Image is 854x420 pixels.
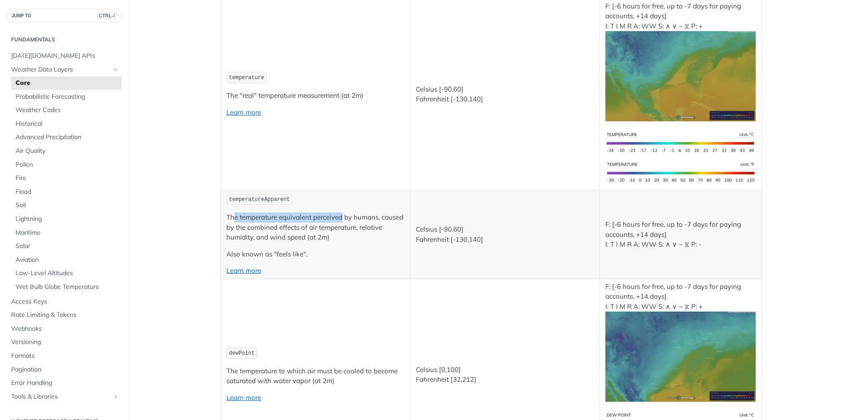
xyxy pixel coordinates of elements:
h2: Fundamentals [7,36,121,44]
a: Advanced Precipitation [11,131,121,144]
span: Webhooks [11,324,119,333]
a: Access Keys [7,295,121,308]
a: Weather Data LayersHide subpages for Weather Data Layers [7,63,121,76]
a: Solar [11,240,121,253]
a: Aviation [11,253,121,267]
img: temperature-si [605,128,756,158]
span: CTRL-/ [97,12,117,19]
a: Webhooks [7,322,121,336]
a: Core [11,76,121,90]
a: Learn more [226,393,261,402]
span: Rate Limiting & Tokens [11,311,119,320]
a: Air Quality [11,144,121,158]
a: Probabilistic Forecasting [11,90,121,104]
span: Solar [16,242,119,251]
a: Tools & LibrariesShow subpages for Tools & Libraries [7,390,121,404]
span: Expand image [605,72,756,80]
a: Learn more [226,266,261,275]
a: Pagination [7,363,121,376]
a: Wet Bulb Globe Temperature [11,280,121,294]
span: Expand image [605,168,756,176]
span: Advanced Precipitation [16,133,119,142]
a: [DATE][DOMAIN_NAME] APIs [7,49,121,63]
a: Versioning [7,336,121,349]
p: F: [-6 hours for free, up to -7 days for paying accounts, +14 days] I: T I M R A: WW S: ∧ ∨ ~ ⧖ P: + [605,1,756,121]
p: The "real" temperature measurement (at 2m) [226,91,404,101]
p: Celsius [0,100] Fahrenheit [32,212] [416,365,593,385]
p: F: [-6 hours for free, up to -7 days for paying accounts, +14 days] I: T I M R A: WW S: ∧ ∨ ~ ⧖ P: + [605,282,756,402]
span: Pollen [16,160,119,169]
span: Air Quality [16,147,119,156]
span: Maritime [16,228,119,237]
span: Soil [16,201,119,210]
img: dewpoint [605,312,756,402]
p: Celsius [-90,60] Fahrenheit [-130,140] [416,224,593,244]
span: Wet Bulb Globe Temperature [16,283,119,292]
p: Also known as "feels like". [226,249,404,260]
span: Core [16,79,119,88]
span: temperature [229,75,264,81]
a: Formats [7,349,121,363]
a: Error Handling [7,376,121,390]
p: The temperature equivalent perceived by humans, caused by the combined effects of air temperature... [226,212,404,243]
span: Flood [16,188,119,196]
a: Low-Level Altitudes [11,267,121,280]
span: Fire [16,174,119,183]
a: Historical [11,117,121,131]
span: Low-Level Altitudes [16,269,119,278]
p: Celsius [-90,60] Fahrenheit [-130,140] [416,84,593,104]
img: temperature [605,31,756,121]
a: Lightning [11,212,121,226]
a: Soil [11,199,121,212]
span: Lightning [16,215,119,224]
button: JUMP TOCTRL-/ [7,9,121,22]
button: Show subpages for Tools & Libraries [112,393,119,400]
span: Error Handling [11,379,119,388]
a: Flood [11,185,121,199]
a: Maritime [11,226,121,240]
span: Versioning [11,338,119,347]
span: dewPoint [229,350,255,356]
button: Hide subpages for Weather Data Layers [112,66,119,73]
span: Tools & Libraries [11,392,110,401]
span: Expand image [605,352,756,360]
span: Expand image [605,138,756,146]
span: Weather Codes [16,106,119,115]
span: Access Keys [11,297,119,306]
a: Rate Limiting & Tokens [7,308,121,322]
a: Learn more [226,108,261,116]
span: Weather Data Layers [11,65,110,74]
span: Historical [16,120,119,128]
img: temperature-us [605,158,756,188]
p: The temperature to which air must be cooled to become saturated with water vapor (at 2m) [226,366,404,386]
span: temperatureApparent [229,196,290,203]
a: Pollen [11,158,121,172]
span: Probabilistic Forecasting [16,92,119,101]
span: Formats [11,352,119,360]
span: [DATE][DOMAIN_NAME] APIs [11,52,119,60]
span: Pagination [11,365,119,374]
a: Fire [11,172,121,185]
span: Aviation [16,256,119,264]
a: Weather Codes [11,104,121,117]
p: F: [-6 hours for free, up to -7 days for paying accounts, +14 days] I: T I M R A: WW S: ∧ ∨ ~ ⧖ P: - [605,220,756,250]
